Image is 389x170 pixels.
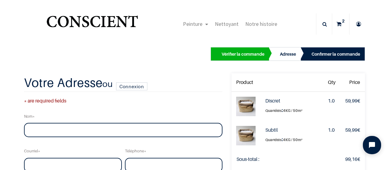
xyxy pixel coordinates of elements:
[232,73,260,92] th: Product
[265,137,282,142] span: Quantités
[328,97,336,105] div: 1.0
[323,73,340,92] th: Qty
[265,98,280,104] strong: Discret
[340,18,346,24] sup: 2
[265,135,318,144] label: :
[265,106,318,114] label: :
[45,12,139,36] a: Logo of Conscient
[280,50,296,58] div: Adresse
[183,20,202,27] span: Peinture
[236,126,256,145] img: Subtil (4KG / 50m²)
[236,97,256,116] img: Discret (4KG / 50m²)
[345,98,357,104] span: 59,99
[328,126,336,134] div: 1.0
[345,98,360,104] span: €
[265,127,278,133] strong: Subtil
[340,73,365,92] th: Price
[345,127,360,133] span: €
[180,13,212,35] a: Peinture
[102,79,113,89] small: ou
[283,108,302,113] span: 4KG / 50m²
[345,156,357,162] span: 99,16
[222,50,264,58] div: Vérifier la commande
[24,144,40,158] label: Courriel
[265,108,282,113] span: Quantités
[232,150,302,168] td: Sous-total :
[332,13,349,35] a: 2
[345,156,360,162] span: €
[116,82,147,90] a: Connexion
[358,131,386,159] iframe: Tidio Chat
[45,12,139,36] img: Conscient
[24,76,222,92] h2: Votre Adresse
[215,20,239,27] span: Nettoyant
[283,137,302,142] span: 4KG / 50m²
[24,97,222,105] span: * are required fields
[245,20,277,27] span: Notre histoire
[125,144,146,158] label: Téléphone
[345,127,357,133] span: 59,99
[24,110,35,123] label: Nom
[312,50,360,58] div: Confirmer la commande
